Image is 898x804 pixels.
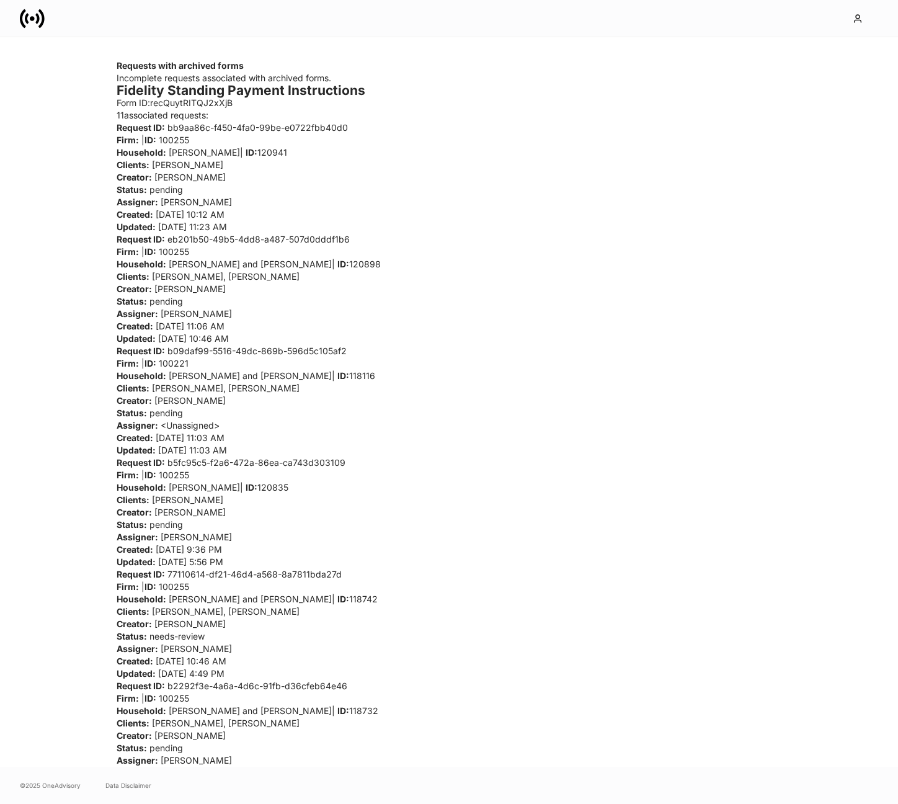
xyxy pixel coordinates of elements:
strong: Created: [117,209,153,220]
strong: ID: [144,470,156,480]
p: pending [117,407,781,419]
strong: ID: [246,147,257,158]
p: [PERSON_NAME] and [PERSON_NAME] | 120898 [117,258,781,270]
strong: ID: [144,358,156,368]
strong: Clients: [117,606,149,617]
strong: Assigner: [117,755,158,766]
strong: Request ID: [117,122,165,133]
p: | 100255 [117,246,781,258]
strong: Updated: [117,221,156,232]
p: b09daf99-5516-49dc-869b-596d5c105af2 [117,345,781,357]
strong: Creator: [117,730,152,741]
strong: Clients: [117,159,149,170]
strong: Request ID: [117,457,165,468]
p: | 100255 [117,581,781,593]
p: [PERSON_NAME] [117,196,781,208]
strong: Firm: [117,135,139,145]
strong: Created: [117,656,153,666]
p: [PERSON_NAME] and [PERSON_NAME] | 118742 [117,593,781,605]
p: [PERSON_NAME], [PERSON_NAME] [117,270,781,283]
p: Incomplete requests associated with archived forms. [117,72,781,84]
p: [DATE] 10:46 AM [117,655,781,668]
strong: Assigner: [117,532,158,542]
strong: Firm: [117,693,139,703]
strong: Household: [117,705,166,716]
p: [PERSON_NAME] [117,730,781,742]
strong: ID: [144,246,156,257]
strong: Created: [117,432,153,443]
p: [PERSON_NAME] [117,283,781,295]
strong: Clients: [117,271,149,282]
strong: Assigner: [117,643,158,654]
strong: Assigner: [117,420,158,431]
p: eb201b50-49b5-4dd8-a487-507d0dddf1b6 [117,233,781,246]
p: [PERSON_NAME], [PERSON_NAME] [117,382,781,395]
strong: Household: [117,147,166,158]
strong: Request ID: [117,681,165,691]
p: | 100221 [117,357,781,370]
p: [DATE] 11:03 AM [117,432,781,444]
p: [DATE] 5:56 PM [117,556,781,568]
strong: Household: [117,594,166,604]
p: [PERSON_NAME] | 120835 [117,481,781,494]
strong: Request ID: [117,569,165,579]
strong: Creator: [117,619,152,629]
h2: Fidelity Standing Payment Instructions [117,84,781,97]
p: [DATE] 11:03 AM [117,444,781,457]
strong: Creator: [117,395,152,406]
p: [DATE] 4:49 PM [117,668,781,680]
strong: ID: [337,705,349,716]
strong: Firm: [117,246,139,257]
strong: Firm: [117,358,139,368]
p: [PERSON_NAME] [117,506,781,519]
p: [DATE] 10:12 AM [117,208,781,221]
strong: Status: [117,519,147,530]
strong: Creator: [117,172,152,182]
span: © 2025 OneAdvisory [20,780,81,790]
p: [DATE] 10:46 AM [117,333,781,345]
p: | 100255 [117,469,781,481]
strong: ID: [337,370,349,381]
strong: Updated: [117,333,156,344]
p: [PERSON_NAME] and [PERSON_NAME] | 118116 [117,370,781,382]
strong: Status: [117,743,147,753]
strong: Creator: [117,507,152,517]
p: 77110614-df21-46d4-a568-8a7811bda27d [117,568,781,581]
strong: Household: [117,482,166,493]
strong: Firm: [117,581,139,592]
strong: Updated: [117,445,156,455]
p: needs-review [117,630,781,643]
p: 11 associated requests: [117,109,781,122]
strong: Assigner: [117,308,158,319]
p: [DATE] 11:06 AM [117,320,781,333]
strong: Household: [117,370,166,381]
strong: Status: [117,184,147,195]
p: [PERSON_NAME] [117,494,781,506]
p: [PERSON_NAME] [117,618,781,630]
p: | 100255 [117,692,781,705]
p: [PERSON_NAME] [117,395,781,407]
p: [PERSON_NAME] [117,159,781,171]
strong: ID: [144,693,156,703]
p: Form ID: recQuytRITQJ2xXjB [117,97,781,109]
p: b5fc95c5-f2a6-472a-86ea-ca743d303109 [117,457,781,469]
p: [PERSON_NAME], [PERSON_NAME] [117,605,781,618]
p: [PERSON_NAME] and [PERSON_NAME] | 118732 [117,705,781,717]
strong: ID: [246,482,257,493]
strong: Creator: [117,284,152,294]
p: [PERSON_NAME] | 120941 [117,146,781,159]
strong: Status: [117,631,147,641]
p: [PERSON_NAME], [PERSON_NAME] [117,717,781,730]
strong: ID: [144,135,156,145]
p: pending [117,184,781,196]
p: <Unassigned> [117,419,781,432]
p: [PERSON_NAME] [117,754,781,767]
strong: Clients: [117,494,149,505]
strong: ID: [144,581,156,592]
p: [PERSON_NAME] [117,643,781,655]
strong: Status: [117,296,147,306]
strong: Household: [117,259,166,269]
strong: Clients: [117,383,149,393]
strong: Assigner: [117,197,158,207]
p: [DATE] 9:36 PM [117,543,781,556]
